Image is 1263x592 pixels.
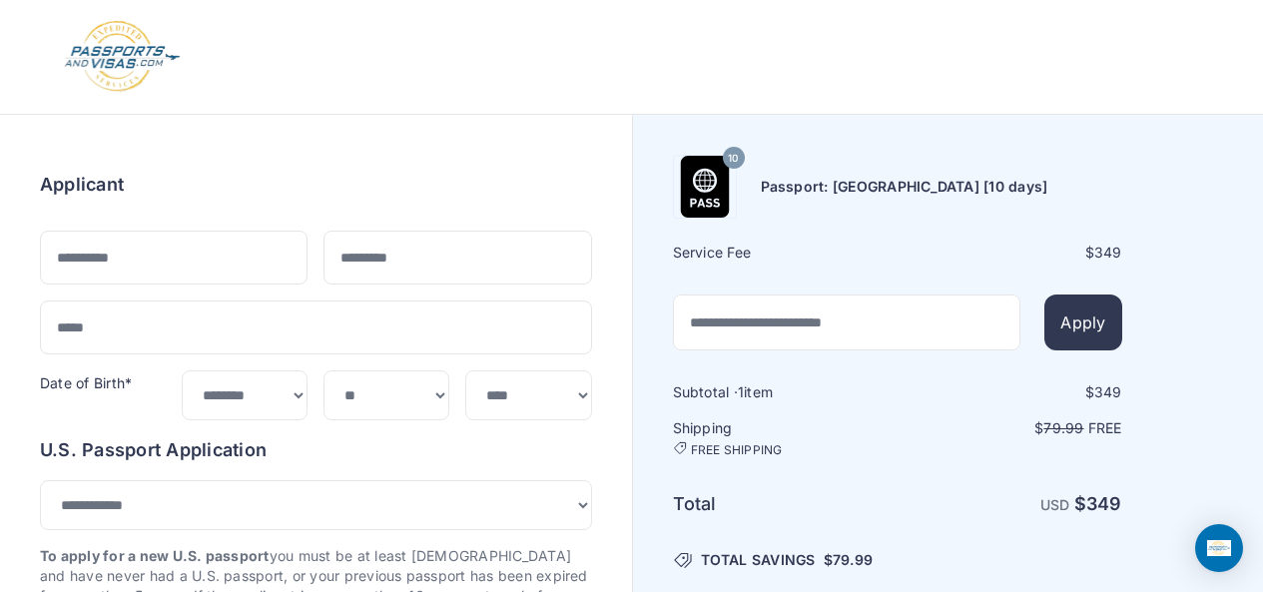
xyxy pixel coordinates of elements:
[900,382,1122,402] div: $
[900,418,1122,438] p: $
[1043,419,1083,436] span: 79.99
[40,547,270,564] strong: To apply for a new U.S. passport
[1195,524,1243,572] div: Open Intercom Messenger
[1040,496,1070,513] span: USD
[1094,244,1122,261] span: 349
[40,436,592,464] h6: U.S. Passport Application
[1044,295,1121,350] button: Apply
[833,551,873,568] span: 79.99
[674,156,736,218] img: Product Name
[1094,383,1122,400] span: 349
[673,490,896,518] h6: Total
[673,382,896,402] h6: Subtotal · item
[673,418,896,458] h6: Shipping
[761,177,1048,197] h6: Passport: [GEOGRAPHIC_DATA] [10 days]
[1088,419,1122,436] span: Free
[728,146,738,172] span: 10
[63,20,182,94] img: Logo
[691,442,783,458] span: FREE SHIPPING
[701,550,816,570] span: TOTAL SAVINGS
[738,383,744,400] span: 1
[1086,493,1122,514] span: 349
[824,550,873,570] span: $
[900,243,1122,263] div: $
[40,374,132,391] label: Date of Birth*
[1074,493,1122,514] strong: $
[40,171,124,199] h6: Applicant
[673,243,896,263] h6: Service Fee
